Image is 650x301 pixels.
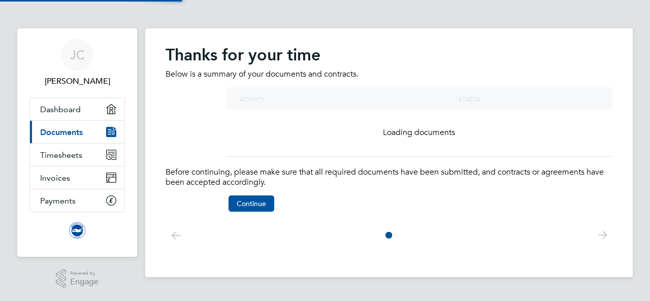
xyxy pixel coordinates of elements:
p: Below is a summary of your documents and contracts. [166,69,612,80]
a: JC[PERSON_NAME] [29,39,125,87]
h2: Thanks for your time [166,45,612,65]
nav: Main navigation [17,28,137,257]
a: Timesheets [30,144,124,166]
span: Powered by [70,269,99,278]
span: Timesheets [40,150,82,160]
span: Dashboard [40,105,81,114]
img: brightonandhovealbion-logo-retina.png [69,222,85,239]
span: Invoices [40,173,70,183]
a: Go to home page [29,222,125,239]
p: Before continuing, please make sure that all required documents have been submitted, and contract... [166,167,612,188]
span: Documents [40,127,83,137]
span: JC [70,48,85,61]
a: Documents [30,121,124,143]
span: Engage [70,278,99,286]
a: Powered byEngage [56,269,99,288]
span: James Chamberlain [29,75,125,87]
span: Payments [40,196,76,206]
a: Dashboard [30,98,124,120]
a: Payments [30,189,124,212]
button: Continue [229,195,274,212]
a: Invoices [30,166,124,189]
